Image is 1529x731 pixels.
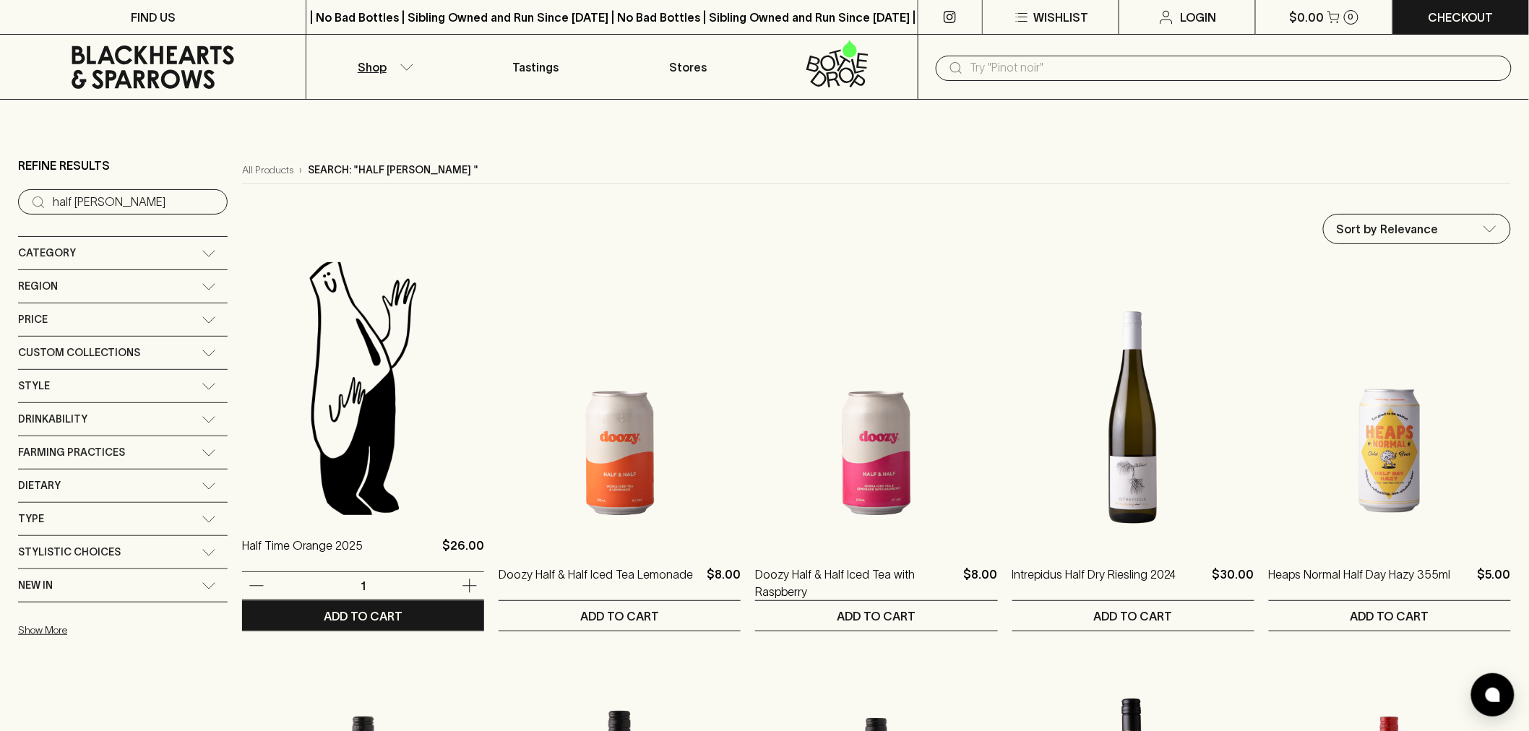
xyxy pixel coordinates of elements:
[18,444,125,462] span: Farming Practices
[18,510,44,528] span: Type
[18,311,48,329] span: Price
[1012,291,1254,544] img: Intrepidus Half Dry Riesling 2024
[837,607,916,625] p: ADD TO CART
[18,344,140,362] span: Custom Collections
[18,403,228,436] div: Drinkability
[1033,9,1088,26] p: Wishlist
[964,566,998,600] p: $8.00
[18,244,76,262] span: Category
[1012,601,1254,631] button: ADD TO CART
[242,601,484,631] button: ADD TO CART
[755,601,997,631] button: ADD TO CART
[18,270,228,303] div: Region
[1324,215,1510,243] div: Sort by Relevance
[324,607,402,625] p: ADD TO CART
[131,9,176,26] p: FIND US
[755,566,957,600] a: Doozy Half & Half Iced Tea with Raspberry
[306,35,459,99] button: Shop
[18,303,228,336] div: Price
[18,569,228,602] div: New In
[580,607,659,625] p: ADD TO CART
[18,337,228,369] div: Custom Collections
[242,163,293,178] a: All Products
[1486,688,1500,702] img: bubble-icon
[1012,566,1176,600] a: Intrepidus Half Dry Riesling 2024
[1351,607,1429,625] p: ADD TO CART
[18,477,61,495] span: Dietary
[1348,13,1354,21] p: 0
[18,503,228,535] div: Type
[499,601,741,631] button: ADD TO CART
[512,59,559,76] p: Tastings
[18,536,228,568] div: Stylistic Choices
[18,543,121,561] span: Stylistic Choices
[53,191,216,214] input: Try “Pinot noir”
[242,537,363,571] a: Half Time Orange 2025
[358,59,387,76] p: Shop
[1269,601,1511,631] button: ADD TO CART
[670,59,707,76] p: Stores
[1290,9,1325,26] p: $0.00
[970,56,1500,79] input: Try "Pinot noir"
[18,370,228,402] div: Style
[1213,566,1254,600] p: $30.00
[442,537,484,571] p: $26.00
[612,35,764,99] a: Stores
[299,163,302,178] p: ›
[499,291,741,544] img: Doozy Half & Half Iced Tea Lemonade
[1181,9,1217,26] p: Login
[707,566,741,600] p: $8.00
[18,576,53,594] span: New In
[1337,220,1439,238] p: Sort by Relevance
[18,157,110,174] p: Refine Results
[499,566,693,600] a: Doozy Half & Half Iced Tea Lemonade
[1269,291,1511,544] img: Heaps Normal Half Day Hazy 355ml
[18,615,207,645] button: Show More
[18,410,87,428] span: Drinkability
[346,578,381,594] p: 1
[18,377,50,395] span: Style
[1478,566,1511,600] p: $5.00
[18,436,228,469] div: Farming Practices
[755,291,997,544] img: Doozy Half & Half Iced Tea with Raspberry
[242,262,484,515] img: Blackhearts & Sparrows Man
[18,470,228,502] div: Dietary
[1094,607,1173,625] p: ADD TO CART
[18,277,58,295] span: Region
[1269,566,1451,600] a: Heaps Normal Half Day Hazy 355ml
[18,237,228,269] div: Category
[1429,9,1494,26] p: Checkout
[308,163,478,178] p: Search: "half [PERSON_NAME] "
[460,35,612,99] a: Tastings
